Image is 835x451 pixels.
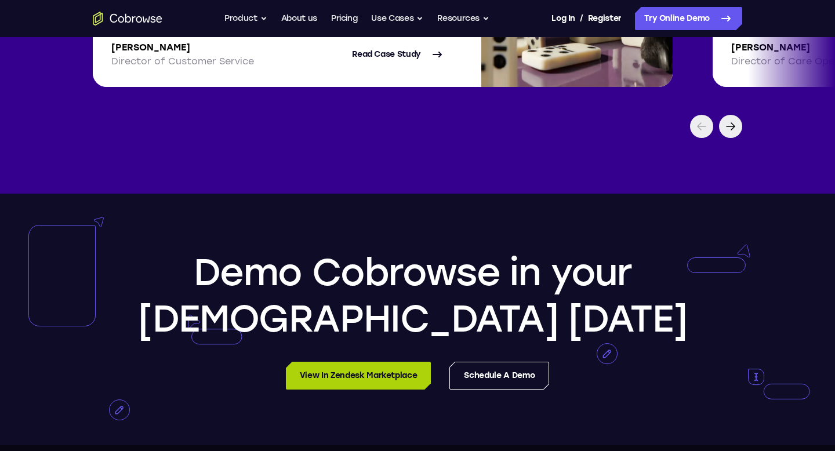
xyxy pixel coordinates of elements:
a: Pricing [331,7,358,30]
button: Use Cases [371,7,423,30]
a: Go to the home page [93,12,162,26]
a: Log In [551,7,575,30]
span: / [580,12,583,26]
span: Demo Cobrowse in your [194,250,631,294]
a: Read Case Study [352,41,444,68]
a: Try Online Demo [635,7,742,30]
a: About us [281,7,317,30]
p: Director of Customer Service [111,54,254,68]
a: Register [588,7,622,30]
a: View in Zendesk Marketplace [286,362,431,390]
button: Product [224,7,267,30]
a: Schedule a Demo [449,362,549,390]
span: [DEMOGRAPHIC_DATA] [DATE] [138,296,687,341]
p: [PERSON_NAME] [111,41,254,54]
button: Resources [437,7,489,30]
